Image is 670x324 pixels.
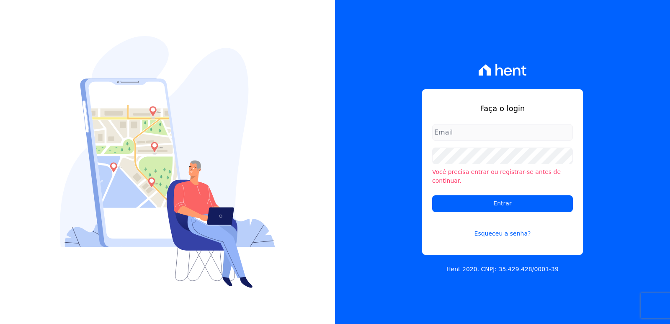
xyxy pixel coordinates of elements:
[432,219,573,238] a: Esqueceu a senha?
[432,195,573,212] input: Entrar
[432,124,573,141] input: Email
[432,103,573,114] h1: Faça o login
[446,265,559,274] p: Hent 2020. CNPJ: 35.429.428/0001-39
[60,36,275,288] img: Login
[432,168,573,185] li: Você precisa entrar ou registrar-se antes de continuar.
